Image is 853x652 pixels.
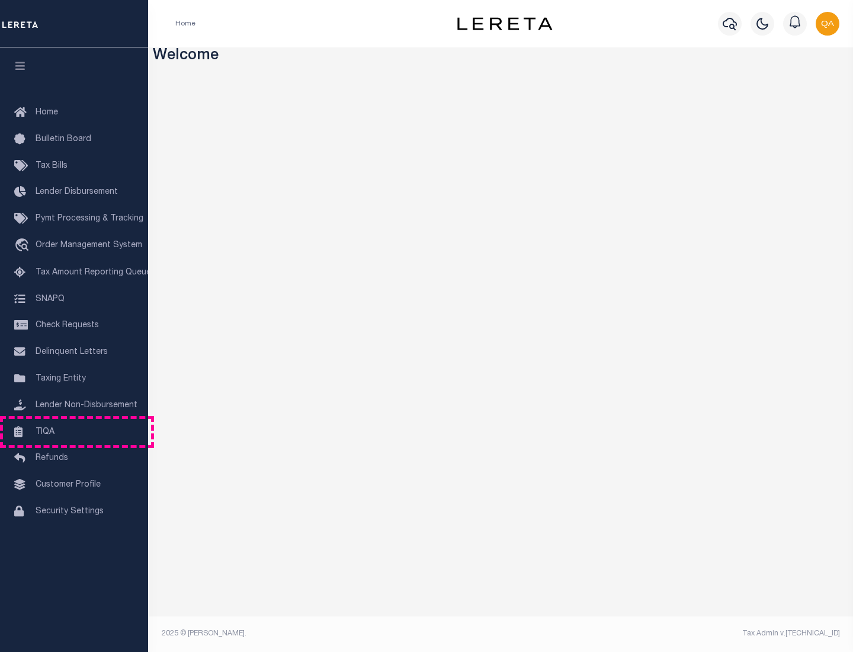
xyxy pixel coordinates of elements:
[36,321,99,330] span: Check Requests
[36,269,151,277] span: Tax Amount Reporting Queue
[36,348,108,356] span: Delinquent Letters
[36,401,137,410] span: Lender Non-Disbursement
[36,241,142,250] span: Order Management System
[36,454,68,462] span: Refunds
[153,628,501,639] div: 2025 © [PERSON_NAME].
[175,18,195,29] li: Home
[14,238,33,254] i: travel_explore
[36,108,58,117] span: Home
[36,295,65,303] span: SNAPQ
[36,427,54,436] span: TIQA
[36,481,101,489] span: Customer Profile
[36,375,86,383] span: Taxing Entity
[509,628,840,639] div: Tax Admin v.[TECHNICAL_ID]
[457,17,552,30] img: logo-dark.svg
[36,188,118,196] span: Lender Disbursement
[816,12,839,36] img: svg+xml;base64,PHN2ZyB4bWxucz0iaHR0cDovL3d3dy53My5vcmcvMjAwMC9zdmciIHBvaW50ZXItZXZlbnRzPSJub25lIi...
[36,135,91,143] span: Bulletin Board
[36,162,68,170] span: Tax Bills
[153,47,849,66] h3: Welcome
[36,215,143,223] span: Pymt Processing & Tracking
[36,507,104,516] span: Security Settings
